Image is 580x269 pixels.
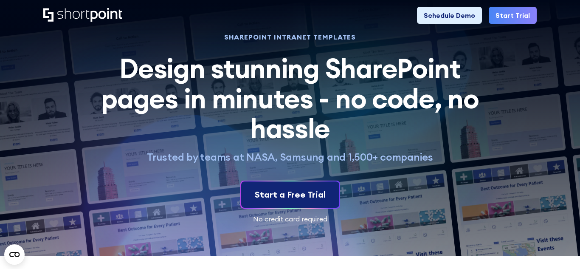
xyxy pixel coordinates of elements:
[43,8,122,23] a: Home
[91,54,489,143] h2: Design stunning SharePoint pages in minutes - no code, no hassle
[91,34,489,40] h1: SHAREPOINT INTRANET TEMPLATES
[91,150,489,164] p: Trusted by teams at NASA, Samsung and 1,500+ companies
[241,181,339,208] a: Start a Free Trial
[489,7,537,24] a: Start Trial
[538,228,580,269] iframe: Chat Widget
[4,244,25,265] button: Open CMP widget
[417,7,482,24] a: Schedule Demo
[43,215,536,222] div: No credit card required
[255,188,326,201] div: Start a Free Trial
